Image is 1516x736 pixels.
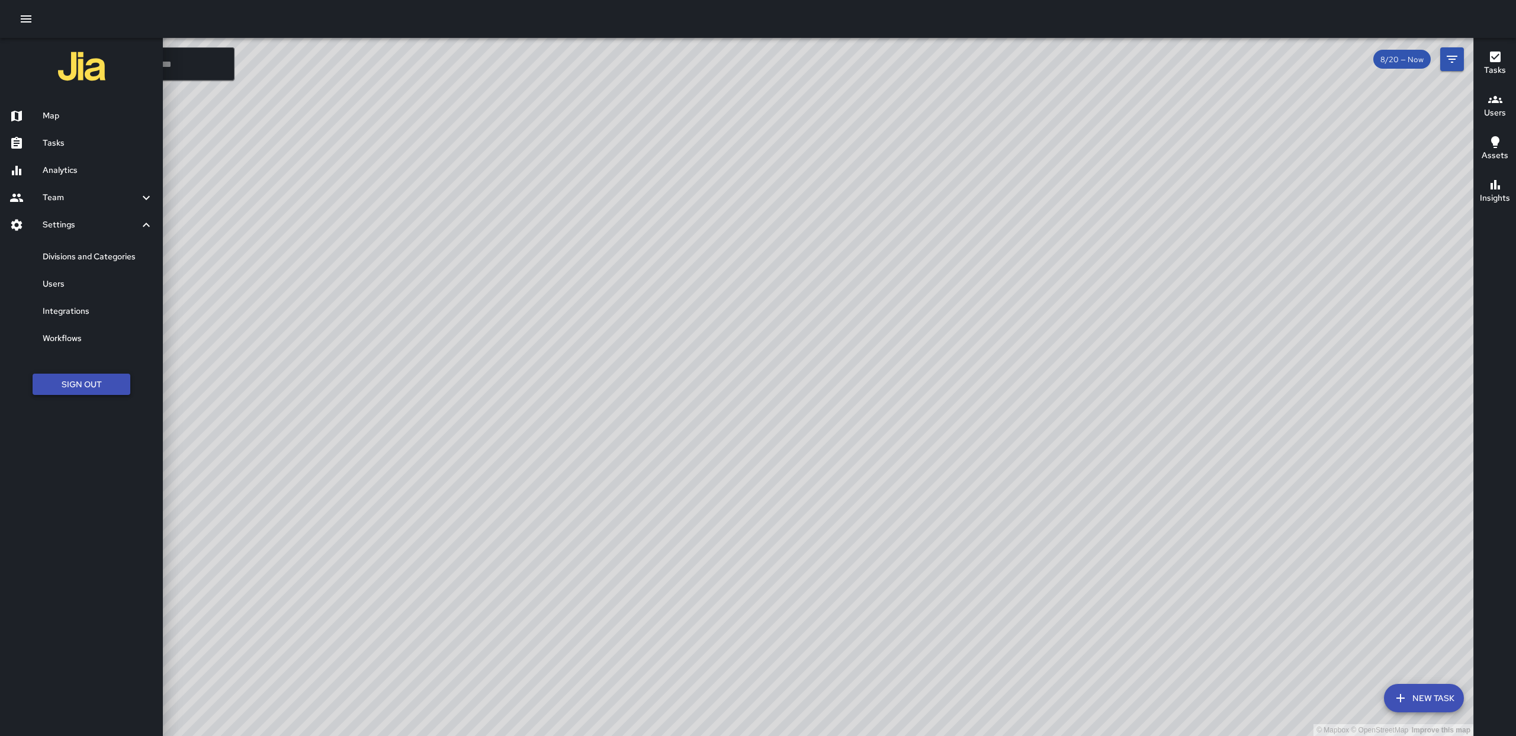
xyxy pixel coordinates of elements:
h6: Tasks [43,137,153,150]
h6: Analytics [43,164,153,177]
button: New Task [1384,684,1464,712]
h6: Tasks [1484,64,1506,77]
button: Sign Out [33,374,130,396]
h6: Team [43,191,139,204]
h6: Divisions and Categories [43,250,153,263]
h6: Assets [1482,149,1508,162]
h6: Workflows [43,332,153,345]
h6: Insights [1480,192,1510,205]
h6: Users [1484,107,1506,120]
h6: Map [43,110,153,123]
h6: Settings [43,218,139,232]
h6: Integrations [43,305,153,318]
img: jia-logo [58,43,105,90]
h6: Users [43,278,153,291]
